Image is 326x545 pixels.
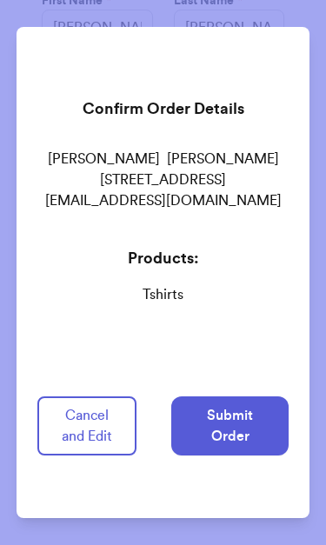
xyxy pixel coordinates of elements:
[37,284,289,305] span: Tshirts
[37,190,289,211] p: [EMAIL_ADDRESS][DOMAIN_NAME]
[48,149,160,169] span: [PERSON_NAME]
[171,396,289,455] button: Submit Order
[37,169,289,190] p: [STREET_ADDRESS]
[167,149,279,169] span: [PERSON_NAME]
[37,396,136,455] button: Cancel and Edit
[37,246,289,270] div: Products:
[37,83,289,135] div: Confirm Order Details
